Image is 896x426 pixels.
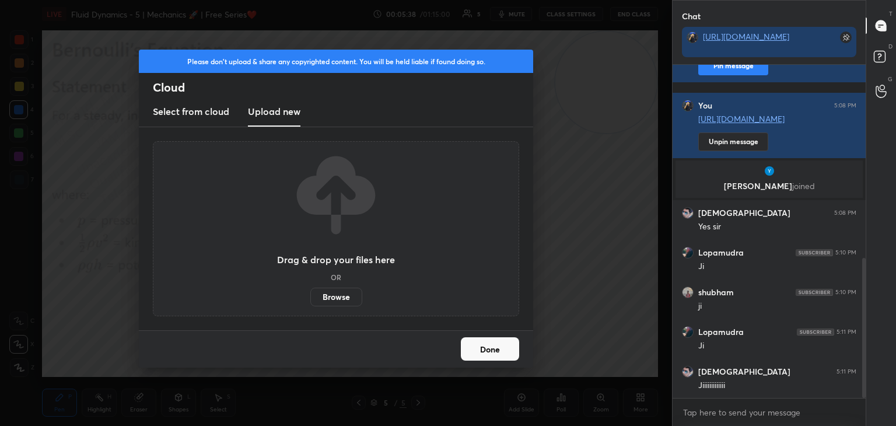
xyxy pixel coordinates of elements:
h6: Lopamudra [698,327,744,337]
a: [URL][DOMAIN_NAME] [698,113,785,124]
p: D [888,42,892,51]
button: Unpin message [698,132,768,151]
h6: [DEMOGRAPHIC_DATA] [698,208,790,218]
h6: [DEMOGRAPHIC_DATA] [698,366,790,377]
div: 5:08 PM [834,209,856,217]
a: [URL][DOMAIN_NAME] [703,31,789,42]
img: f65c8cb530d64c85bf284c4daa559f16.jpg [682,366,694,378]
h2: Cloud [153,80,533,95]
div: 5:11 PM [836,329,856,336]
h5: OR [331,274,341,281]
div: 5:10 PM [835,249,856,256]
button: Pin message [698,57,768,75]
div: Ji [698,340,856,352]
img: d89acffa0b7b45d28d6908ca2ce42307.jpg [687,32,698,43]
div: Ji [698,261,856,273]
h3: Drag & drop your files here [277,255,395,264]
div: ji [698,301,856,312]
h6: shubham [698,287,734,298]
img: ac7fa03d3ffa4a81aebaf1466f05faf2.jpg [682,247,694,259]
div: grid [673,65,866,399]
img: f65c8cb530d64c85bf284c4daa559f16.jpg [682,207,694,219]
div: 5:08 PM [834,102,856,109]
p: G [888,75,892,83]
img: 4P8fHbbgJtejmAAAAAElFTkSuQmCC [797,329,834,336]
h6: Lopamudra [698,247,744,258]
span: joined [792,180,815,191]
img: 4P8fHbbgJtejmAAAAAElFTkSuQmCC [796,249,833,256]
p: Chat [673,1,710,32]
div: Yes sir [698,221,856,233]
h3: Upload new [248,104,300,118]
h6: You [698,100,712,111]
div: 5:10 PM [835,289,856,296]
div: Please don't upload & share any copyrighted content. You will be held liable if found doing so. [139,50,533,73]
p: T [889,9,892,18]
img: 4P8fHbbgJtejmAAAAAElFTkSuQmCC [796,289,833,296]
img: 3 [764,165,775,177]
div: 5:11 PM [836,368,856,375]
button: Done [461,337,519,361]
h3: Select from cloud [153,104,229,118]
img: d89acffa0b7b45d28d6908ca2ce42307.jpg [682,100,694,111]
img: 94a924f8f164472f8e3fad83bd7266b9.jpg [682,287,694,298]
img: ac7fa03d3ffa4a81aebaf1466f05faf2.jpg [682,326,694,338]
div: Jiiiiiiiiiiiii [698,380,856,392]
p: [PERSON_NAME] [682,181,856,191]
